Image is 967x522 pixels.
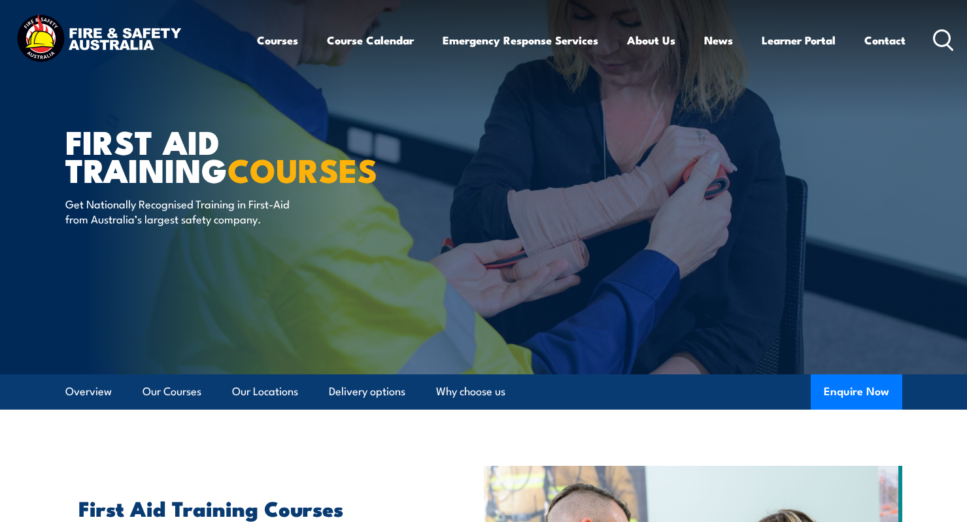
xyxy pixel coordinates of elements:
a: About Us [627,23,675,57]
a: Our Courses [143,374,201,409]
a: Our Locations [232,374,298,409]
a: Overview [65,374,112,409]
h2: First Aid Training Courses [78,498,424,517]
a: Courses [257,23,298,57]
a: News [704,23,733,57]
a: Delivery options [329,374,405,409]
a: Course Calendar [327,23,414,57]
a: Contact [864,23,906,57]
p: Get Nationally Recognised Training in First-Aid from Australia’s largest safety company. [65,196,304,227]
a: Why choose us [436,374,505,409]
a: Learner Portal [762,23,836,57]
button: Enquire Now [811,374,902,410]
strong: COURSES [228,144,377,194]
a: Emergency Response Services [443,23,598,57]
h1: First Aid Training [65,127,388,183]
